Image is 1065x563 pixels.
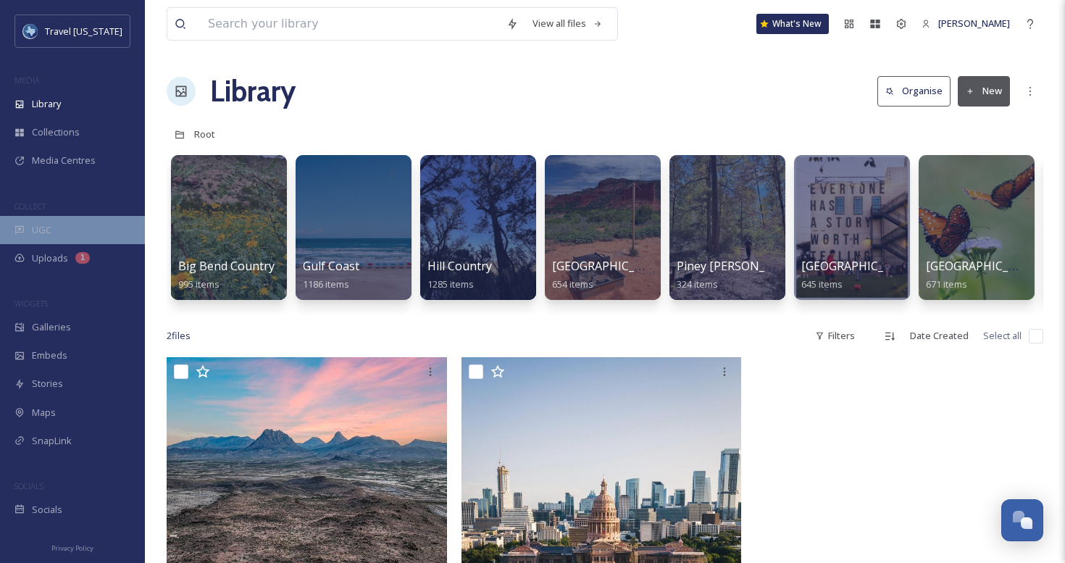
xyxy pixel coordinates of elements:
a: [PERSON_NAME] [914,9,1017,38]
span: Hill Country [427,258,492,274]
span: 645 items [801,278,843,291]
span: Big Bend Country [178,258,275,274]
span: COLLECT [14,201,46,212]
span: UGC [32,223,51,237]
span: Library [32,97,61,111]
a: Big Bend Country995 items [178,259,275,291]
span: Piney [PERSON_NAME] [677,258,802,274]
a: [GEOGRAPHIC_DATA]654 items [552,259,669,291]
span: 2 file s [167,329,191,343]
span: Embeds [32,349,67,362]
span: Socials [32,503,62,517]
a: [GEOGRAPHIC_DATA]645 items [801,259,918,291]
span: Stories [32,377,63,391]
span: 324 items [677,278,718,291]
a: What's New [756,14,829,34]
div: Filters [808,322,862,350]
span: MEDIA [14,75,40,86]
span: 654 items [552,278,593,291]
a: Gulf Coast1186 items [303,259,359,291]
img: images%20%281%29.jpeg [23,24,38,38]
a: Library [210,70,296,113]
span: Travel [US_STATE] [45,25,122,38]
span: 995 items [178,278,220,291]
span: Collections [32,125,80,139]
input: Search your library [201,8,499,40]
a: Organise [877,76,958,106]
button: New [958,76,1010,106]
button: Open Chat [1001,499,1043,541]
span: Uploads [32,251,68,265]
a: Privacy Policy [51,538,93,556]
a: Hill Country1285 items [427,259,492,291]
a: Piney [PERSON_NAME]324 items [677,259,802,291]
span: Media Centres [32,154,96,167]
span: SOCIALS [14,480,43,491]
span: Select all [983,329,1022,343]
button: Organise [877,76,951,106]
span: [GEOGRAPHIC_DATA] [801,258,918,274]
span: Galleries [32,320,71,334]
span: 1186 items [303,278,349,291]
span: Privacy Policy [51,543,93,553]
a: View all files [525,9,610,38]
span: 1285 items [427,278,474,291]
span: [PERSON_NAME] [938,17,1010,30]
span: SnapLink [32,434,72,448]
span: Gulf Coast [303,258,359,274]
span: WIDGETS [14,298,48,309]
span: Maps [32,406,56,420]
a: Root [194,125,215,143]
div: Date Created [903,322,976,350]
span: [GEOGRAPHIC_DATA] [552,258,669,274]
div: 1 [75,252,90,264]
span: 671 items [926,278,967,291]
span: Root [194,128,215,141]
